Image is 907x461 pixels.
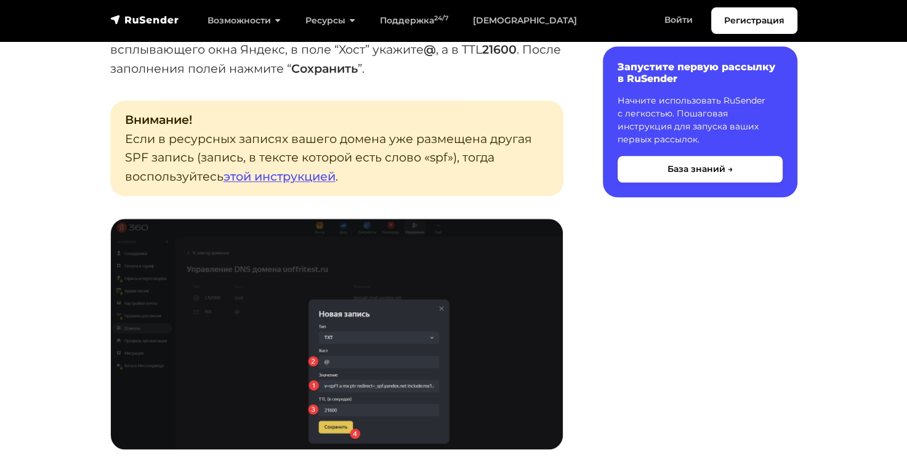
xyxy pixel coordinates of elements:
sup: 24/7 [434,14,448,22]
a: [DEMOGRAPHIC_DATA] [461,8,589,33]
h6: Запустите первую рассылку в RuSender [618,61,783,84]
strong: Сохранить [291,61,358,76]
img: RuSender [110,14,179,26]
a: Регистрация [711,7,797,34]
button: База знаний → [618,156,783,182]
strong: @ [424,42,436,57]
strong: Внимание! [125,112,192,127]
strong: 21600 [482,42,517,57]
p: Начните использовать RuSender с легкостью. Пошаговая инструкция для запуска ваших первых рассылок. [618,94,783,146]
a: этой инструкцией [224,169,336,184]
p: Вставьте скопированное значение из RuSender в одноименное поле всплывающего окна Яндекс, в поле “... [110,22,563,78]
a: Ресурсы [293,8,368,33]
a: Войти [652,7,705,33]
a: Поддержка24/7 [368,8,461,33]
a: Возможности [195,8,293,33]
p: Если в ресурсных записях вашего домена уже размещена другая SPF запись (запись, в тексте которой ... [110,100,563,196]
a: Запустите первую рассылку в RuSender Начните использовать RuSender с легкостью. Пошаговая инструк... [603,46,797,197]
